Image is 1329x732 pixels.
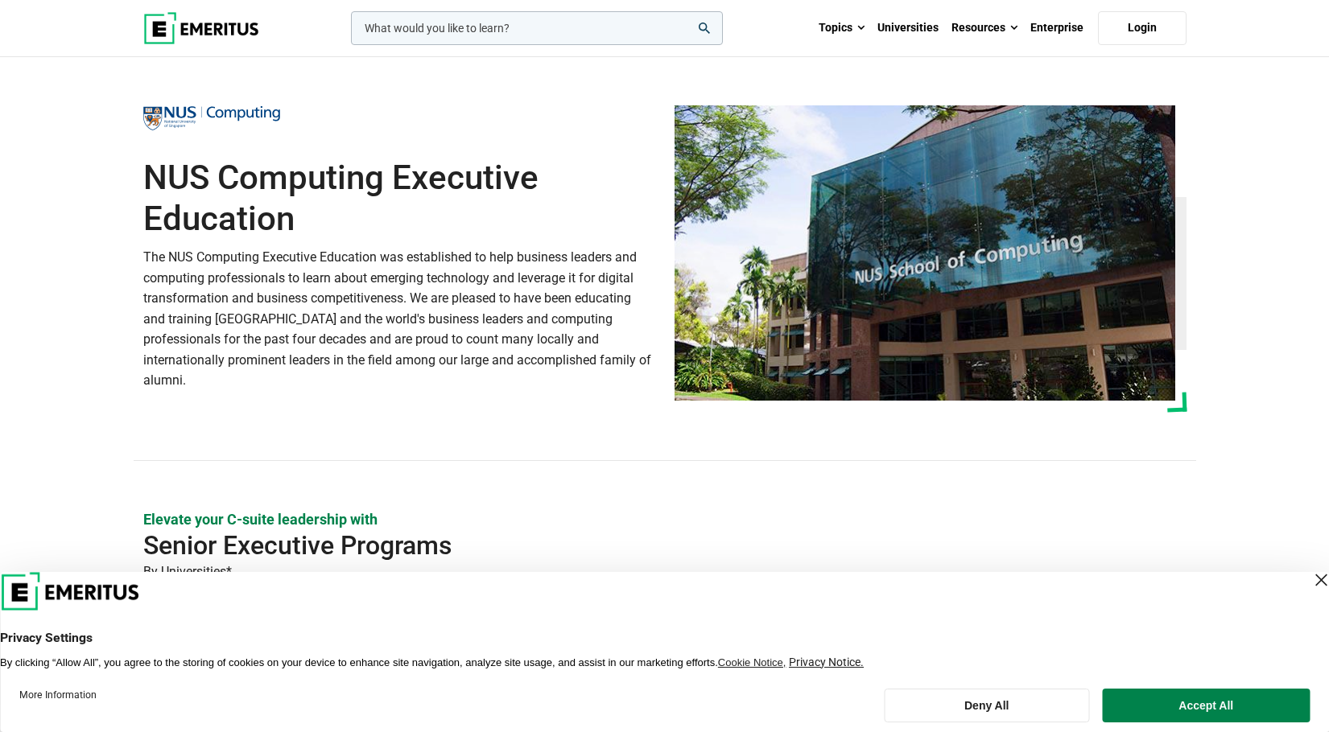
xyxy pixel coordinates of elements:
p: The NUS Computing Executive Education was established to help business leaders and computing prof... [143,247,655,391]
img: NUS Computing Executive Education [143,106,280,130]
p: By Universities* [143,561,1187,582]
h1: NUS Computing Executive Education [143,158,655,239]
input: woocommerce-product-search-field-0 [351,11,723,45]
img: NUS Computing Executive Education [675,105,1175,401]
a: Login [1098,11,1187,45]
h2: Senior Executive Programs [143,529,1082,561]
p: Elevate your C-suite leadership with [143,509,1187,529]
